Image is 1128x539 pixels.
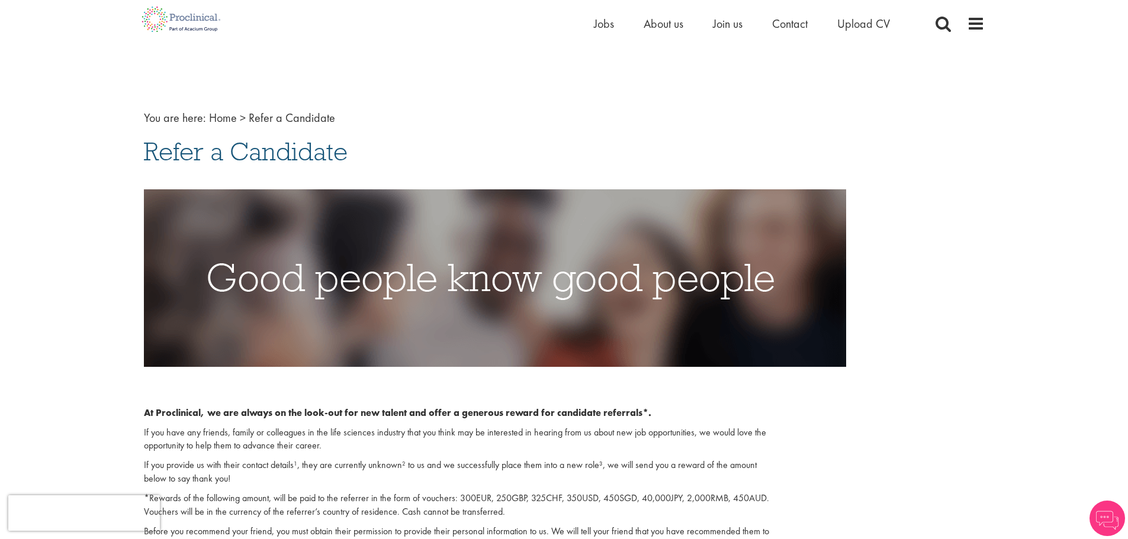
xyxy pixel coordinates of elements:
[1090,501,1125,536] img: Chatbot
[644,16,683,31] a: About us
[772,16,808,31] a: Contact
[594,16,614,31] a: Jobs
[144,135,348,167] span: Refer a Candidate
[249,110,335,125] span: Refer a Candidate
[713,16,743,31] a: Join us
[8,495,160,531] iframe: reCAPTCHA
[837,16,890,31] a: Upload CV
[144,492,770,519] p: *Rewards of the following amount, will be paid to the referrer in the form of vouchers: 300EUR, 2...
[144,459,770,486] p: If you provide us with their contact details¹, they are currently unknown² to us and we successfu...
[144,110,206,125] span: You are here:
[144,406,651,419] b: At Proclinical, we are always on the look-out for new talent and offer a generous reward for cand...
[209,110,237,125] a: breadcrumb link
[144,426,766,452] span: If you have any friends, family or colleagues in the life sciences industry that you think may be...
[240,110,246,125] span: >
